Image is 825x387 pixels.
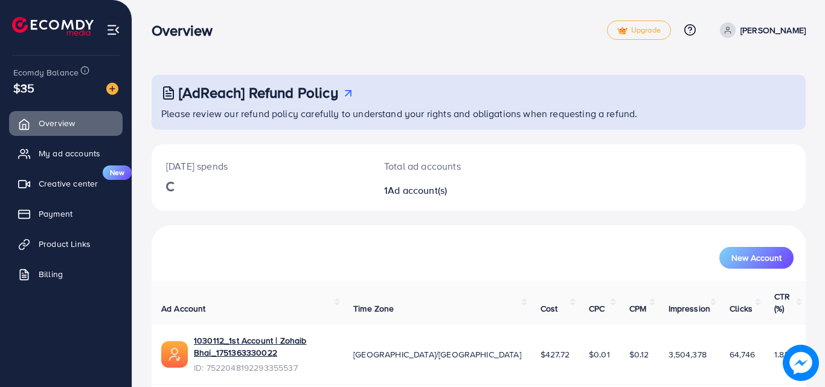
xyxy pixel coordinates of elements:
[629,348,649,360] span: $0.12
[730,302,753,315] span: Clicks
[629,302,646,315] span: CPM
[715,22,806,38] a: [PERSON_NAME]
[194,362,334,374] span: ID: 7522048192293355537
[384,159,519,173] p: Total ad accounts
[774,348,789,360] span: 1.85
[669,302,711,315] span: Impression
[9,262,123,286] a: Billing
[731,254,782,262] span: New Account
[106,23,120,37] img: menu
[152,22,222,39] h3: Overview
[9,232,123,256] a: Product Links
[9,171,123,196] a: Creative centerNew
[39,178,98,190] span: Creative center
[740,23,806,37] p: [PERSON_NAME]
[12,17,94,36] img: logo
[39,147,100,159] span: My ad accounts
[353,348,521,360] span: [GEOGRAPHIC_DATA]/[GEOGRAPHIC_DATA]
[161,302,206,315] span: Ad Account
[730,348,755,360] span: 64,746
[783,345,819,381] img: image
[541,348,570,360] span: $427.72
[161,341,188,368] img: ic-ads-acc.e4c84228.svg
[617,27,628,35] img: tick
[106,83,118,95] img: image
[13,66,79,78] span: Ecomdy Balance
[39,268,63,280] span: Billing
[13,79,34,97] span: $35
[719,247,794,269] button: New Account
[353,302,394,315] span: Time Zone
[179,84,338,101] h3: [AdReach] Refund Policy
[166,159,355,173] p: [DATE] spends
[39,208,72,220] span: Payment
[669,348,707,360] span: 3,504,378
[617,26,661,35] span: Upgrade
[9,141,123,165] a: My ad accounts
[9,202,123,226] a: Payment
[388,184,447,197] span: Ad account(s)
[161,106,798,121] p: Please review our refund policy carefully to understand your rights and obligations when requesti...
[384,185,519,196] h2: 1
[541,302,558,315] span: Cost
[607,21,671,40] a: tickUpgrade
[589,302,605,315] span: CPC
[103,165,132,180] span: New
[194,334,334,359] a: 1030112_1st Account | Zohaib Bhai_1751363330022
[589,348,610,360] span: $0.01
[39,117,75,129] span: Overview
[39,238,91,250] span: Product Links
[9,111,123,135] a: Overview
[774,290,790,315] span: CTR (%)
